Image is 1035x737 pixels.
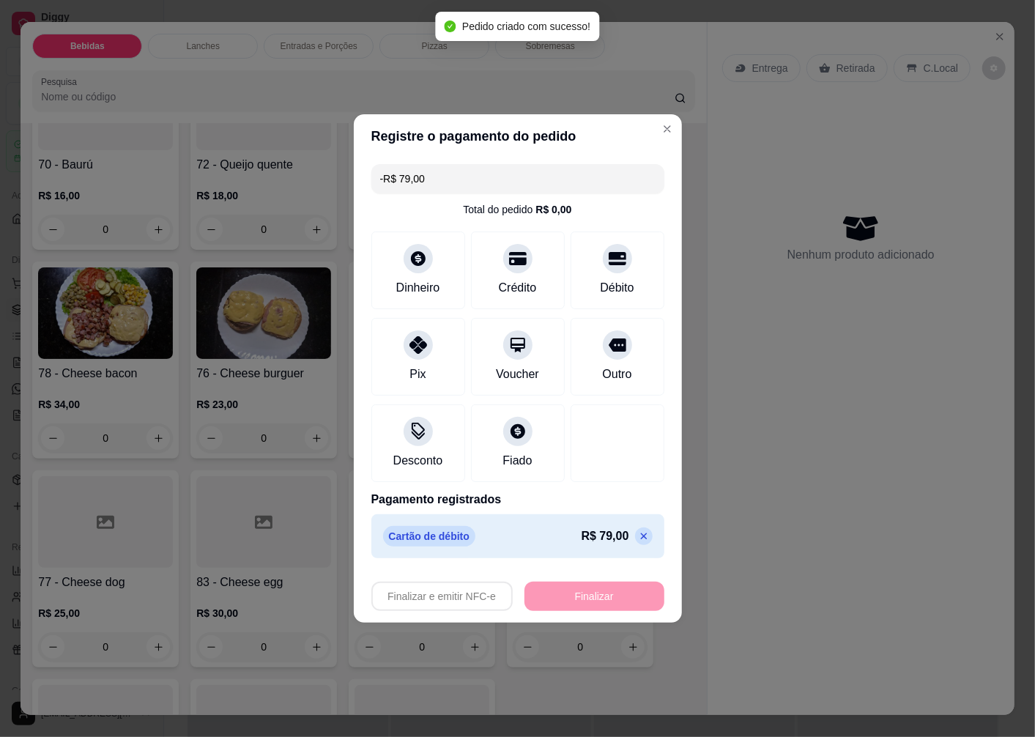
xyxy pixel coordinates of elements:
[393,452,443,470] div: Desconto
[502,452,532,470] div: Fiado
[582,527,629,545] p: R$ 79,00
[354,114,682,158] header: Registre o pagamento do pedido
[496,366,539,383] div: Voucher
[462,21,590,32] span: Pedido criado com sucesso!
[499,279,537,297] div: Crédito
[445,21,456,32] span: check-circle
[463,202,571,217] div: Total do pedido
[380,164,656,193] input: Ex.: hambúrguer de cordeiro
[600,279,634,297] div: Débito
[383,526,475,547] p: Cartão de débito
[396,279,440,297] div: Dinheiro
[602,366,631,383] div: Outro
[535,202,571,217] div: R$ 0,00
[409,366,426,383] div: Pix
[656,117,679,141] button: Close
[371,491,664,508] p: Pagamento registrados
